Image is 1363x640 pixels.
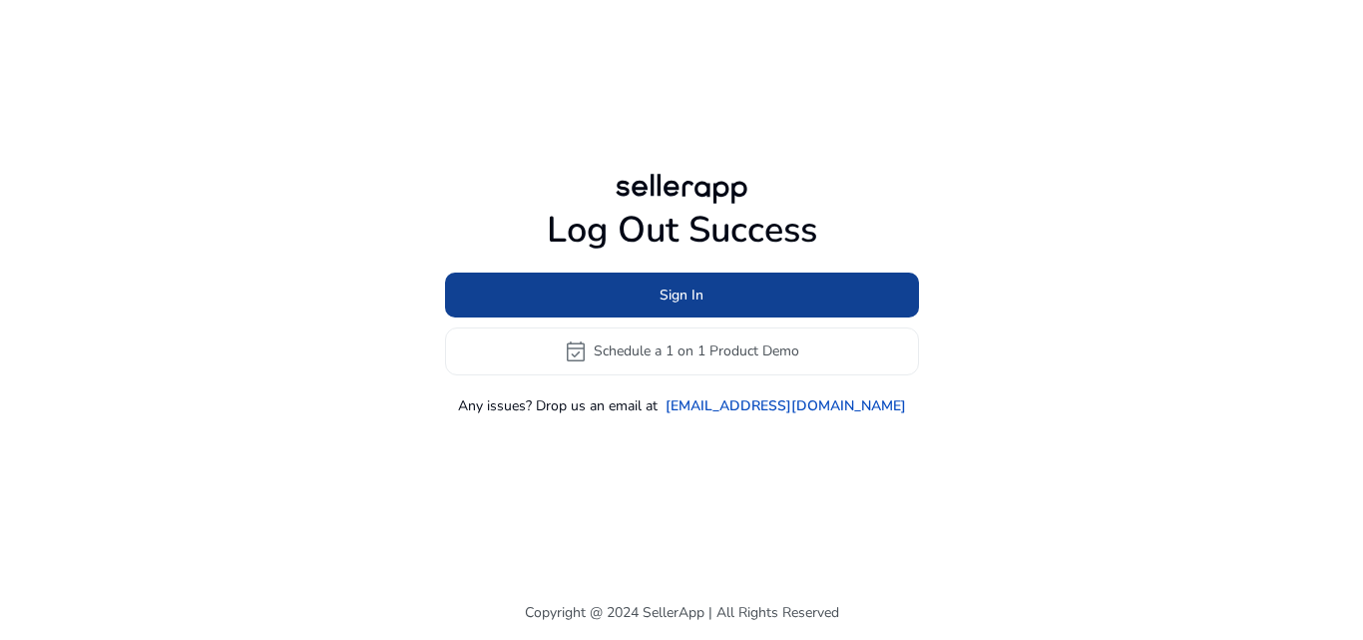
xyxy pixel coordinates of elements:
span: Sign In [660,285,703,306]
button: Sign In [445,273,919,318]
a: [EMAIL_ADDRESS][DOMAIN_NAME] [666,395,906,416]
p: Any issues? Drop us an email at [458,395,658,416]
h1: Log Out Success [445,209,919,252]
button: event_availableSchedule a 1 on 1 Product Demo [445,327,919,375]
span: event_available [564,339,588,363]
